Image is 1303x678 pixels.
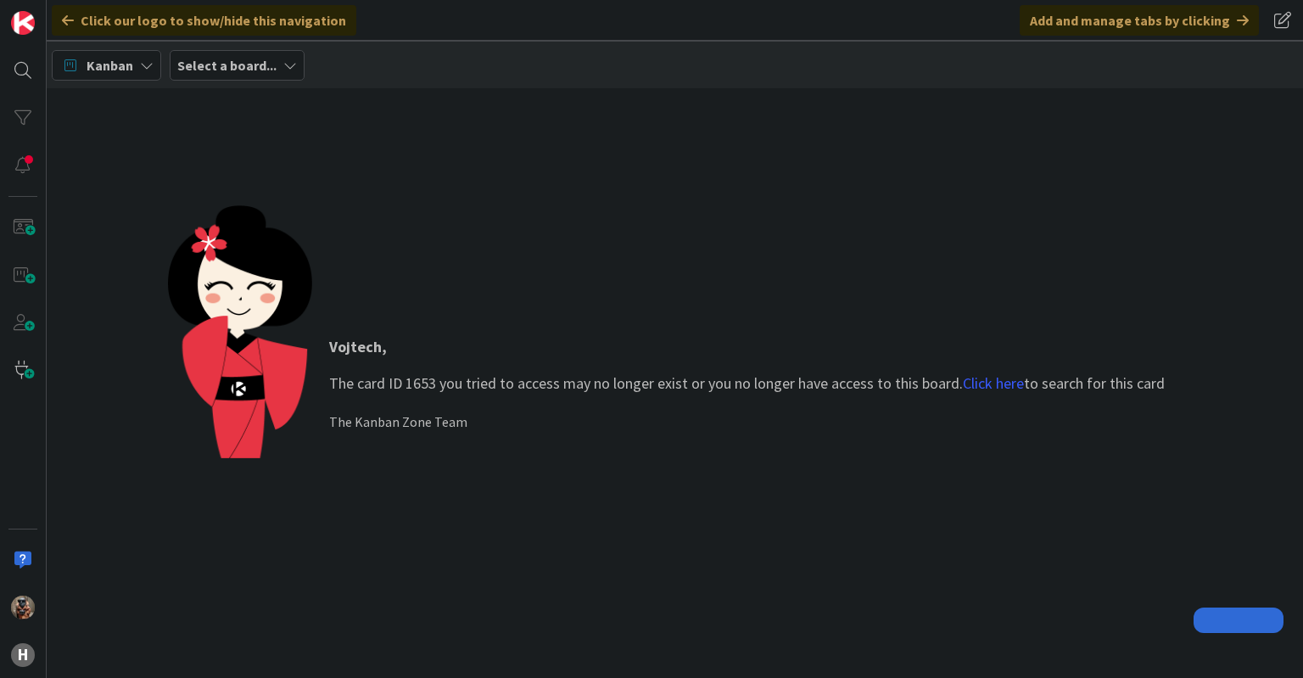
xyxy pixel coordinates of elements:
a: Click here [963,373,1024,393]
div: Add and manage tabs by clicking [1020,5,1259,36]
img: Visit kanbanzone.com [11,11,35,35]
div: Click our logo to show/hide this navigation [52,5,356,36]
b: Select a board... [177,57,277,74]
span: Kanban [87,55,133,76]
img: VK [11,596,35,619]
div: The Kanban Zone Team [329,412,1165,432]
strong: Vojtech , [329,337,387,356]
p: The card ID 1653 you tried to access may no longer exist or you no longer have access to this boa... [329,335,1165,395]
div: H [11,643,35,667]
